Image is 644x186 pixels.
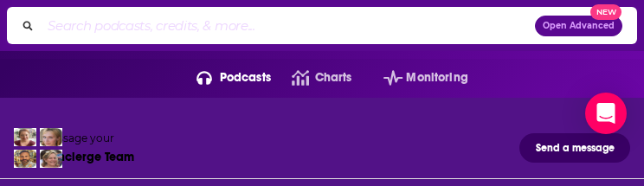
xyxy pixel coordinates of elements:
[271,64,351,92] a: Charts
[220,66,271,90] span: Podcasts
[14,128,36,146] img: Sydney Profile
[590,4,621,21] span: New
[315,66,352,90] span: Charts
[406,66,467,90] span: Monitoring
[176,64,271,92] button: open menu
[535,16,622,36] button: Open AdvancedNew
[42,150,134,164] div: Concierge Team
[42,131,134,144] div: Message your
[543,22,615,30] span: Open Advanced
[40,128,62,146] img: Jules Profile
[14,150,36,168] img: Jon Profile
[41,12,535,40] input: Search podcasts, credits, & more...
[7,7,637,44] div: Search podcasts, credits, & more...
[363,64,468,92] button: open menu
[519,133,630,163] button: Send a message
[40,150,62,168] img: Barbara Profile
[585,93,627,134] div: Open Intercom Messenger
